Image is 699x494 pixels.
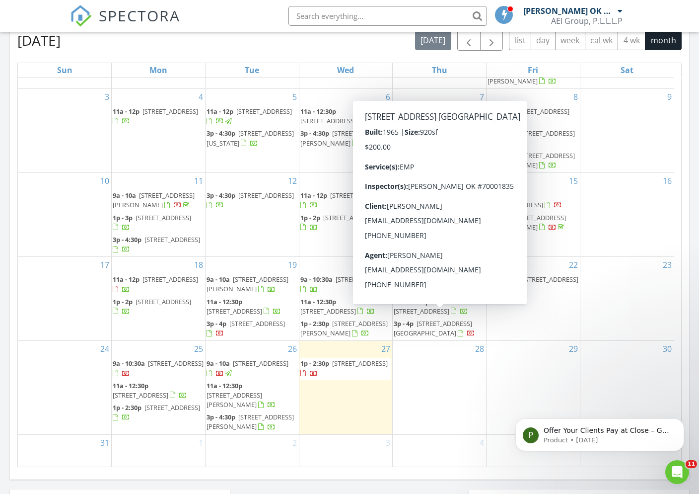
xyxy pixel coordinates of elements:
[207,296,298,318] a: 11a - 12:30p [STREET_ADDRESS]
[300,319,388,337] a: 1p - 2:30p [STREET_ADDRESS][PERSON_NAME]
[113,296,204,318] a: 1p - 2p [STREET_ADDRESS]
[144,235,200,244] span: [STREET_ADDRESS]
[207,274,298,295] a: 9a - 10a [STREET_ADDRESS][PERSON_NAME]
[207,319,226,328] span: 3p - 4p
[300,190,392,211] a: 11a - 12p [STREET_ADDRESS]
[379,341,392,357] a: Go to August 27, 2025
[113,275,140,284] span: 11a - 12p
[488,213,566,232] a: 1p - 3p [STREET_ADDRESS][PERSON_NAME]
[394,307,449,316] span: [STREET_ADDRESS]
[136,213,191,222] span: [STREET_ADDRESS]
[480,30,503,51] button: Next month
[394,107,468,125] a: 11a - 12:30p [STREET_ADDRESS]
[580,341,674,434] td: Go to August 30, 2025
[98,341,111,357] a: Go to August 24, 2025
[394,116,449,125] span: [STREET_ADDRESS]
[618,31,645,50] button: 4 wk
[207,191,294,209] a: 3p - 4:30p [STREET_ADDRESS]
[207,412,298,433] a: 3p - 4:30p [STREET_ADDRESS][PERSON_NAME]
[488,106,579,127] a: 9a - 10a [STREET_ADDRESS]
[205,434,299,467] td: Go to September 2, 2025
[207,190,298,211] a: 3p - 4:30p [STREET_ADDRESS]
[113,381,187,400] a: 11a - 12:30p [STREET_ADDRESS]
[113,107,140,116] span: 11a - 12p
[142,107,198,116] span: [STREET_ADDRESS]
[488,151,575,169] a: 3p - 4:30p [STREET_ADDRESS][PERSON_NAME]
[207,381,242,390] span: 11a - 12:30p
[394,275,476,293] a: 9a - 10a [STREET_ADDRESS]
[192,341,205,357] a: Go to August 25, 2025
[113,359,204,377] a: 9a - 10:30a [STREET_ADDRESS]
[112,173,206,257] td: Go to August 11, 2025
[580,89,674,173] td: Go to August 9, 2025
[113,297,133,306] span: 1p - 2p
[300,319,329,328] span: 1p - 2:30p
[567,173,580,189] a: Go to August 15, 2025
[394,319,475,337] a: 3p - 4p [STREET_ADDRESS] [GEOGRAPHIC_DATA]
[207,412,294,431] span: [STREET_ADDRESS][PERSON_NAME]
[207,412,294,431] a: 3p - 4:30p [STREET_ADDRESS][PERSON_NAME]
[300,129,329,138] span: 3p - 4:30p
[70,5,92,27] img: The Best Home Inspection Software - Spectora
[300,296,392,318] a: 11a - 12:30p [STREET_ADDRESS]
[394,274,485,295] a: 9a - 10a [STREET_ADDRESS]
[661,341,674,357] a: Go to August 30, 2025
[113,274,204,295] a: 11a - 12p [STREET_ADDRESS]
[523,6,615,16] div: [PERSON_NAME] OK #70001835
[18,257,112,341] td: Go to August 17, 2025
[488,212,579,234] a: 1p - 3p [STREET_ADDRESS][PERSON_NAME]
[300,107,336,116] span: 11a - 12:30p
[487,257,580,341] td: Go to August 22, 2025
[112,257,206,341] td: Go to August 18, 2025
[113,403,141,412] span: 1p - 2:30p
[300,297,375,316] a: 11a - 12:30p [STREET_ADDRESS]
[300,107,375,125] a: 11a - 12:30p [STREET_ADDRESS]
[207,391,262,409] span: [STREET_ADDRESS][PERSON_NAME]
[113,190,204,211] a: 9a - 10a [STREET_ADDRESS][PERSON_NAME]
[300,129,388,147] a: 3p - 4:30p [STREET_ADDRESS][PERSON_NAME]
[571,89,580,105] a: Go to August 8, 2025
[487,173,580,257] td: Go to August 15, 2025
[300,297,336,306] span: 11a - 12:30p
[300,128,392,149] a: 3p - 4:30p [STREET_ADDRESS][PERSON_NAME]
[478,435,486,451] a: Go to September 4, 2025
[229,319,285,328] span: [STREET_ADDRESS]
[300,275,333,284] span: 9a - 10:30a
[300,191,386,209] a: 11a - 12p [STREET_ADDRESS]
[686,460,697,468] span: 11
[113,381,148,390] span: 11a - 12:30p
[473,341,486,357] a: Go to August 28, 2025
[488,191,562,209] a: 11a - 12:30p [STREET_ADDRESS]
[514,107,569,116] span: [STREET_ADDRESS]
[585,31,619,50] button: cal wk
[384,435,392,451] a: Go to September 3, 2025
[488,213,507,222] span: 1p - 3p
[394,107,429,116] span: 11a - 12:30p
[113,191,195,209] span: [STREET_ADDRESS][PERSON_NAME]
[142,275,198,284] span: [STREET_ADDRESS]
[286,341,299,357] a: Go to August 26, 2025
[113,106,204,127] a: 11a - 12p [STREET_ADDRESS]
[112,89,206,173] td: Go to August 4, 2025
[335,63,356,77] a: Wednesday
[236,107,292,116] span: [STREET_ADDRESS]
[207,319,285,337] a: 3p - 4p [STREET_ADDRESS]
[394,297,468,316] a: 11a - 12:30p [STREET_ADDRESS]
[113,297,191,316] a: 1p - 2p [STREET_ADDRESS]
[98,257,111,273] a: Go to August 17, 2025
[420,275,476,284] span: [STREET_ADDRESS]
[207,129,235,138] span: 3p - 4:30p
[487,434,580,467] td: Go to September 5, 2025
[567,257,580,273] a: Go to August 22, 2025
[393,434,487,467] td: Go to September 4, 2025
[238,191,294,200] span: [STREET_ADDRESS]
[488,128,579,149] a: 1p - 3:30p [STREET_ADDRESS]
[299,341,393,434] td: Go to August 27, 2025
[300,319,388,337] span: [STREET_ADDRESS][PERSON_NAME]
[488,275,578,293] a: 9a - 10:30a [STREET_ADDRESS]
[113,391,168,400] span: [STREET_ADDRESS]
[113,213,133,222] span: 1p - 3p
[551,16,623,26] div: AEI Group, P.L.L.L.P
